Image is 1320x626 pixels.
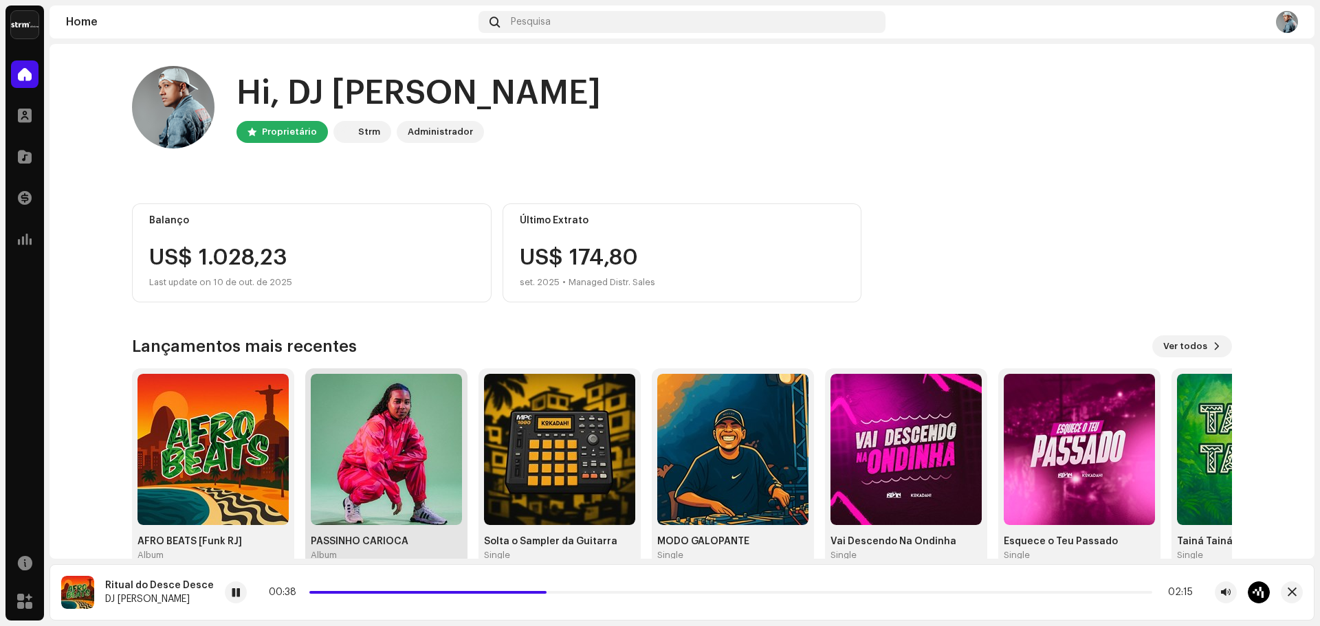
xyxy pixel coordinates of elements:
[569,274,655,291] div: Managed Distr. Sales
[503,203,862,302] re-o-card-value: Último Extrato
[520,274,560,291] div: set. 2025
[358,124,380,140] div: Strm
[137,536,289,547] div: AFRO BEATS [Funk RJ]
[336,124,353,140] img: 408b884b-546b-4518-8448-1008f9c76b02
[1004,536,1155,547] div: Esquece o Teu Passado
[311,374,462,525] img: 51343a60-29c5-4522-9b6f-8efff66b4868
[132,203,492,302] re-o-card-value: Balanço
[66,16,473,27] div: Home
[311,550,337,561] div: Album
[311,536,462,547] div: PASSINHO CARIOCA
[269,587,304,598] div: 00:38
[484,374,635,525] img: 68fd92b1-b638-4416-93de-2abefde11b8d
[830,550,857,561] div: Single
[1163,333,1207,360] span: Ver todos
[132,66,214,148] img: 57896b94-0bdd-4811-877a-2a8f4e956b21
[484,550,510,561] div: Single
[137,374,289,525] img: 25c30dab-f249-4adb-900e-6912bcda438c
[137,550,164,561] div: Album
[1177,550,1203,561] div: Single
[149,215,474,226] div: Balanço
[61,576,94,609] img: 25c30dab-f249-4adb-900e-6912bcda438c
[262,124,317,140] div: Proprietário
[236,71,601,115] div: Hi, DJ [PERSON_NAME]
[149,274,474,291] div: Last update on 10 de out. de 2025
[830,536,982,547] div: Vai Descendo Na Ondinha
[511,16,551,27] span: Pesquisa
[105,580,214,591] div: Ritual do Desce Desce
[1004,550,1030,561] div: Single
[11,11,38,38] img: 408b884b-546b-4518-8448-1008f9c76b02
[1004,374,1155,525] img: c562141a-fb02-48b9-a7b3-9fc2d1fbea52
[562,274,566,291] div: •
[1152,335,1232,357] button: Ver todos
[1158,587,1193,598] div: 02:15
[520,215,845,226] div: Último Extrato
[132,335,357,357] h3: Lançamentos mais recentes
[484,536,635,547] div: Solta o Sampler da Guitarra
[657,536,808,547] div: MODO GALOPANTE
[830,374,982,525] img: 77ba8c66-30cf-406d-82b9-7b4ec07de412
[657,374,808,525] img: b1248b2c-a891-4138-815f-98fbc840a689
[657,550,683,561] div: Single
[1276,11,1298,33] img: 57896b94-0bdd-4811-877a-2a8f4e956b21
[105,594,214,605] div: DJ [PERSON_NAME]
[408,124,473,140] div: Administrador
